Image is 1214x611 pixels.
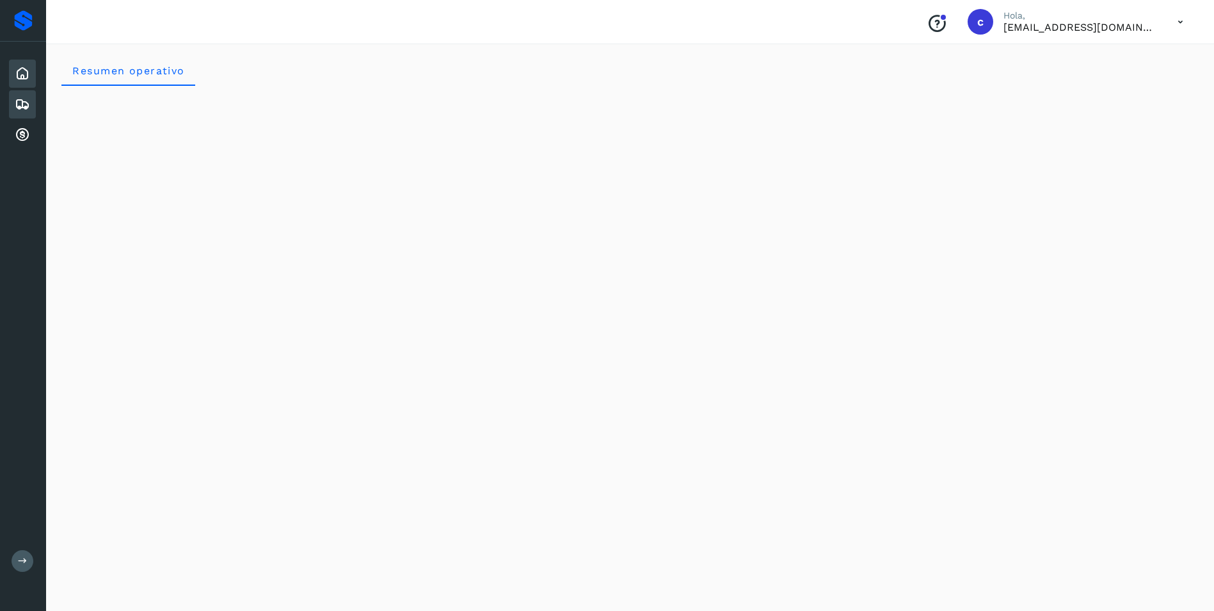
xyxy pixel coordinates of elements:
[72,65,185,77] span: Resumen operativo
[1003,21,1157,33] p: cuentasxcobrar@readysolutions.com.mx
[9,90,36,118] div: Embarques
[1003,10,1157,21] p: Hola,
[9,121,36,149] div: Cuentas por cobrar
[9,60,36,88] div: Inicio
